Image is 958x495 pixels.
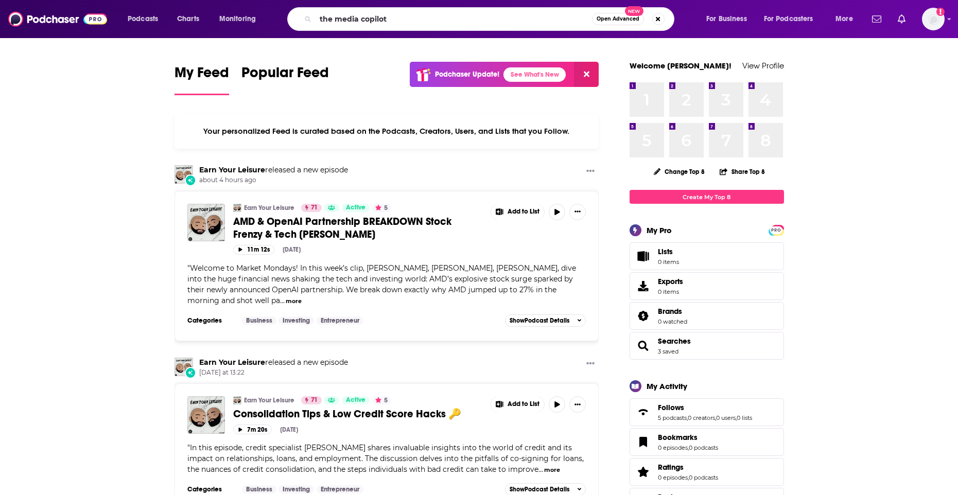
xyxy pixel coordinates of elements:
span: 71 [311,203,318,213]
a: Lists [630,242,784,270]
a: 0 episodes [658,474,688,481]
div: New Episode [185,367,196,378]
span: Add to List [508,400,539,408]
h3: released a new episode [199,165,348,175]
span: , [688,444,689,451]
span: Exports [658,277,683,286]
span: New [625,6,643,16]
a: 71 [301,396,322,404]
a: 0 episodes [658,444,688,451]
button: Share Top 8 [719,162,765,182]
span: More [835,12,853,26]
a: PRO [770,226,782,234]
a: Entrepreneur [317,485,363,493]
a: 0 lists [737,414,752,421]
a: Charts [170,11,205,27]
span: , [687,414,688,421]
a: Earn Your Leisure [175,358,193,376]
button: 7m 20s [233,425,272,434]
a: Earn Your Leisure [199,165,265,174]
a: Bookmarks [633,435,654,449]
button: Show More Button [569,204,586,220]
span: Active [346,395,365,405]
span: Lists [633,249,654,263]
a: 3 saved [658,348,678,355]
div: My Pro [647,225,672,235]
span: PRO [770,226,782,234]
span: Add to List [508,208,539,216]
span: Monitoring [219,12,256,26]
span: ... [538,465,543,474]
a: 5 podcasts [658,414,687,421]
button: open menu [828,11,866,27]
span: Follows [630,398,784,426]
span: Popular Feed [241,64,329,87]
a: Entrepreneur [317,316,363,325]
span: Lists [658,247,673,256]
span: 0 items [658,288,683,295]
button: more [544,466,560,474]
svg: Add a profile image [936,8,945,16]
a: 0 watched [658,318,687,325]
span: In this episode, credit specialist [PERSON_NAME] shares invaluable insights into the world of cre... [187,443,584,474]
span: Brands [630,302,784,330]
span: Follows [658,403,684,412]
span: , [688,474,689,481]
span: Active [346,203,365,213]
a: Searches [633,339,654,353]
button: 5 [372,204,391,212]
button: ShowPodcast Details [505,314,586,327]
img: Earn Your Leisure [233,204,241,212]
a: See What's New [503,67,566,82]
span: Charts [177,12,199,26]
span: " [187,263,576,305]
span: Exports [633,279,654,293]
a: 0 creators [688,414,715,421]
a: Earn Your Leisure [175,165,193,184]
a: Popular Feed [241,64,329,95]
a: Brands [633,309,654,323]
a: My Feed [175,64,229,95]
button: Change Top 8 [648,165,711,178]
span: Searches [630,332,784,360]
span: Bookmarks [630,428,784,456]
a: Investing [278,316,314,325]
a: Follows [658,403,752,412]
a: Investing [278,485,314,493]
span: For Podcasters [764,12,813,26]
a: Earn Your Leisure [199,358,265,367]
a: Create My Top 8 [630,190,784,204]
span: " [187,443,584,474]
span: Brands [658,307,682,316]
a: Bookmarks [658,433,718,442]
span: My Feed [175,64,229,87]
a: 0 users [716,414,736,421]
span: Logged in as rpearson [922,8,945,30]
a: Active [342,396,370,404]
a: Earn Your Leisure [233,396,241,404]
input: Search podcasts, credits, & more... [316,11,592,27]
a: 0 podcasts [689,474,718,481]
span: For Business [706,12,747,26]
span: 71 [311,395,318,405]
img: Podchaser - Follow, Share and Rate Podcasts [8,9,107,29]
button: Show More Button [569,396,586,413]
button: Show More Button [582,358,599,370]
div: My Activity [647,381,687,391]
a: Business [242,316,276,325]
div: Your personalized Feed is curated based on the Podcasts, Creators, Users, and Lists that you Follow. [175,114,599,149]
span: , [715,414,716,421]
button: open menu [699,11,760,27]
button: open menu [212,11,269,27]
button: 5 [372,396,391,404]
p: Podchaser Update! [435,70,499,79]
a: Earn Your Leisure [244,396,294,404]
a: Searches [658,337,691,346]
img: Consolidation Tips & Low Credit Score Hacks 🔑 [187,396,225,434]
div: [DATE] [280,426,298,433]
button: Show More Button [491,396,545,413]
span: Podcasts [128,12,158,26]
h3: Categories [187,316,234,325]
